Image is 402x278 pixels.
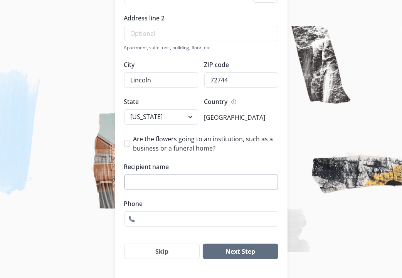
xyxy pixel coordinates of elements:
button: Next Step [203,244,278,259]
label: Phone [124,199,274,208]
label: ZIP code [204,60,274,69]
p: [GEOGRAPHIC_DATA] [204,113,266,122]
input: 5 digits [204,72,278,88]
label: City [124,60,193,69]
label: Address line 2 [124,13,274,23]
label: State [124,97,193,106]
button: Info [229,97,239,107]
label: Country [204,97,274,107]
button: Skip [124,244,200,259]
div: Apartment, suite, unit, building, floor, etc. [124,44,278,51]
label: Recipient name [124,162,274,171]
span: Are the flowers going to an institution, such as a business or a funeral home? [133,134,278,153]
input: Optional [124,26,278,41]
